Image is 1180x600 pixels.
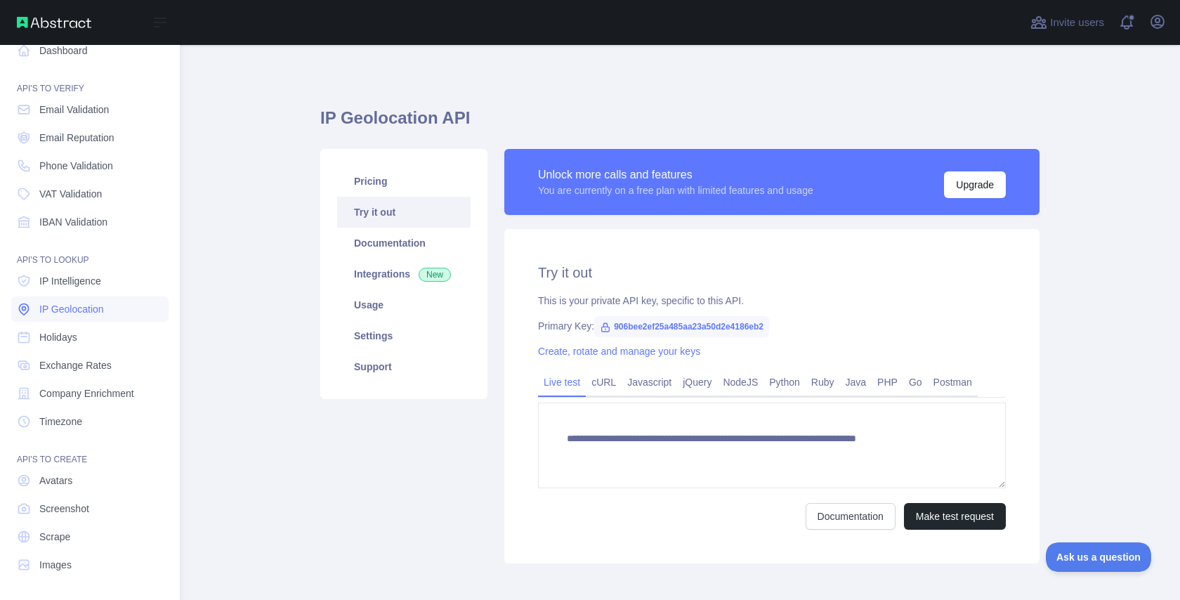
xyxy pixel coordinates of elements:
[594,316,769,337] span: 906bee2ef25a485aa23a50d2e4186eb2
[904,503,1006,530] button: Make test request
[11,437,169,465] div: API'S TO CREATE
[538,371,586,393] a: Live test
[11,66,169,94] div: API'S TO VERIFY
[39,358,112,372] span: Exchange Rates
[538,167,813,183] div: Unlock more calls and features
[39,103,109,117] span: Email Validation
[11,268,169,294] a: IP Intelligence
[872,371,903,393] a: PHP
[337,166,471,197] a: Pricing
[39,274,101,288] span: IP Intelligence
[39,215,107,229] span: IBAN Validation
[806,503,896,530] a: Documentation
[337,228,471,259] a: Documentation
[419,268,451,282] span: New
[677,371,717,393] a: jQuery
[11,468,169,493] a: Avatars
[39,474,72,488] span: Avatars
[763,371,806,393] a: Python
[39,302,104,316] span: IP Geolocation
[538,183,813,197] div: You are currently on a free plan with limited features and usage
[944,171,1006,198] button: Upgrade
[11,381,169,406] a: Company Enrichment
[39,530,70,544] span: Scrape
[928,371,978,393] a: Postman
[39,415,82,429] span: Timezone
[1050,15,1104,31] span: Invite users
[903,371,928,393] a: Go
[1028,11,1107,34] button: Invite users
[39,386,134,400] span: Company Enrichment
[39,187,102,201] span: VAT Validation
[11,496,169,521] a: Screenshot
[586,371,622,393] a: cURL
[11,237,169,266] div: API'S TO LOOKUP
[11,353,169,378] a: Exchange Rates
[11,409,169,434] a: Timezone
[39,131,114,145] span: Email Reputation
[17,17,91,28] img: Abstract API
[11,181,169,207] a: VAT Validation
[11,153,169,178] a: Phone Validation
[622,371,677,393] a: Javascript
[337,351,471,382] a: Support
[538,319,1006,333] div: Primary Key:
[11,325,169,350] a: Holidays
[39,558,72,572] span: Images
[39,502,89,516] span: Screenshot
[538,263,1006,282] h2: Try it out
[337,289,471,320] a: Usage
[11,97,169,122] a: Email Validation
[320,107,1040,141] h1: IP Geolocation API
[337,197,471,228] a: Try it out
[1046,542,1152,572] iframe: Toggle Customer Support
[538,346,700,357] a: Create, rotate and manage your keys
[11,209,169,235] a: IBAN Validation
[11,524,169,549] a: Scrape
[840,371,872,393] a: Java
[39,330,77,344] span: Holidays
[337,259,471,289] a: Integrations New
[11,296,169,322] a: IP Geolocation
[39,159,113,173] span: Phone Validation
[717,371,763,393] a: NodeJS
[11,125,169,150] a: Email Reputation
[806,371,840,393] a: Ruby
[538,294,1006,308] div: This is your private API key, specific to this API.
[337,320,471,351] a: Settings
[11,38,169,63] a: Dashboard
[11,552,169,578] a: Images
